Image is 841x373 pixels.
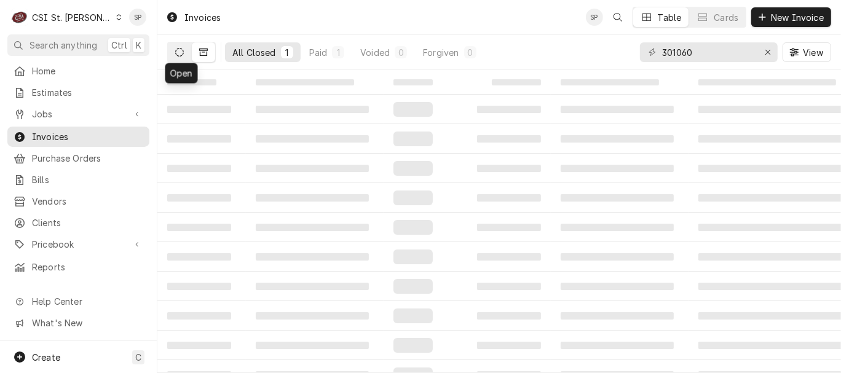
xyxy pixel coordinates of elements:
span: Estimates [32,86,143,99]
span: C [135,351,141,364]
a: Home [7,61,149,81]
span: New Invoice [768,11,826,24]
span: ‌ [561,106,674,113]
div: CSI St. [PERSON_NAME] [32,11,112,24]
span: ‌ [256,224,369,231]
span: ‌ [561,283,674,290]
div: Shelley Politte's Avatar [129,9,146,26]
span: ‌ [393,132,433,146]
span: ‌ [477,312,541,320]
span: ‌ [561,224,674,231]
a: Go to Jobs [7,104,149,124]
span: Home [32,65,143,77]
div: All Closed [232,46,276,59]
span: ‌ [167,135,231,143]
a: Go to Pricebook [7,234,149,254]
div: Open [165,63,198,84]
span: ‌ [561,135,674,143]
span: ‌ [561,79,659,85]
span: Reports [32,261,143,273]
button: Open search [608,7,628,27]
span: ‌ [256,312,369,320]
span: ‌ [167,106,231,113]
span: Clients [32,216,143,229]
input: Keyword search [662,42,754,62]
span: ‌ [477,106,541,113]
span: ‌ [561,342,674,349]
a: Go to What's New [7,313,149,333]
span: ‌ [561,312,674,320]
button: New Invoice [751,7,831,27]
span: ‌ [167,194,231,202]
span: ‌ [256,194,369,202]
span: Bills [32,173,143,186]
span: ‌ [167,342,231,349]
span: ‌ [256,135,369,143]
div: 0 [397,46,405,59]
a: Purchase Orders [7,148,149,168]
span: ‌ [492,79,541,85]
span: Help Center [32,295,142,308]
div: Forgiven [423,46,459,59]
span: ‌ [167,312,231,320]
a: Reports [7,257,149,277]
span: What's New [32,316,142,329]
div: Paid [309,46,328,59]
div: Cards [714,11,738,24]
span: ‌ [393,308,433,323]
span: ‌ [256,283,369,290]
span: ‌ [477,165,541,172]
a: Clients [7,213,149,233]
div: 1 [334,46,342,59]
span: ‌ [256,253,369,261]
span: ‌ [477,224,541,231]
span: ‌ [393,190,433,205]
div: Voided [360,46,390,59]
a: Estimates [7,82,149,103]
div: Table [658,11,682,24]
span: ‌ [256,79,354,85]
span: ‌ [167,283,231,290]
div: Shelley Politte's Avatar [586,9,603,26]
span: ‌ [393,279,433,294]
a: Bills [7,170,149,190]
div: 1 [283,46,291,59]
button: View [783,42,831,62]
span: ‌ [393,102,433,117]
div: CSI St. Louis's Avatar [11,9,28,26]
span: ‌ [256,342,369,349]
span: ‌ [393,338,433,353]
span: Search anything [30,39,97,52]
button: Erase input [758,42,778,62]
span: Ctrl [111,39,127,52]
span: ‌ [393,220,433,235]
span: Pricebook [32,238,125,251]
span: ‌ [256,106,369,113]
div: 0 [467,46,474,59]
span: View [800,46,826,59]
div: SP [129,9,146,26]
span: ‌ [477,283,541,290]
span: ‌ [561,253,674,261]
span: ‌ [167,165,231,172]
span: ‌ [477,253,541,261]
div: C [11,9,28,26]
span: Vendors [32,195,143,208]
span: ‌ [698,79,836,85]
a: Go to Help Center [7,291,149,312]
span: ‌ [167,224,231,231]
a: Invoices [7,127,149,147]
span: ‌ [477,194,541,202]
span: Jobs [32,108,125,120]
span: Create [32,352,60,363]
span: ‌ [477,135,541,143]
span: Invoices [32,130,143,143]
table: All Closed Invoices List Loading [157,70,841,373]
span: ‌ [167,253,231,261]
span: K [136,39,141,52]
span: ‌ [393,161,433,176]
a: Vendors [7,191,149,211]
button: Search anythingCtrlK [7,34,149,56]
span: ‌ [393,249,433,264]
span: ‌ [561,194,674,202]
